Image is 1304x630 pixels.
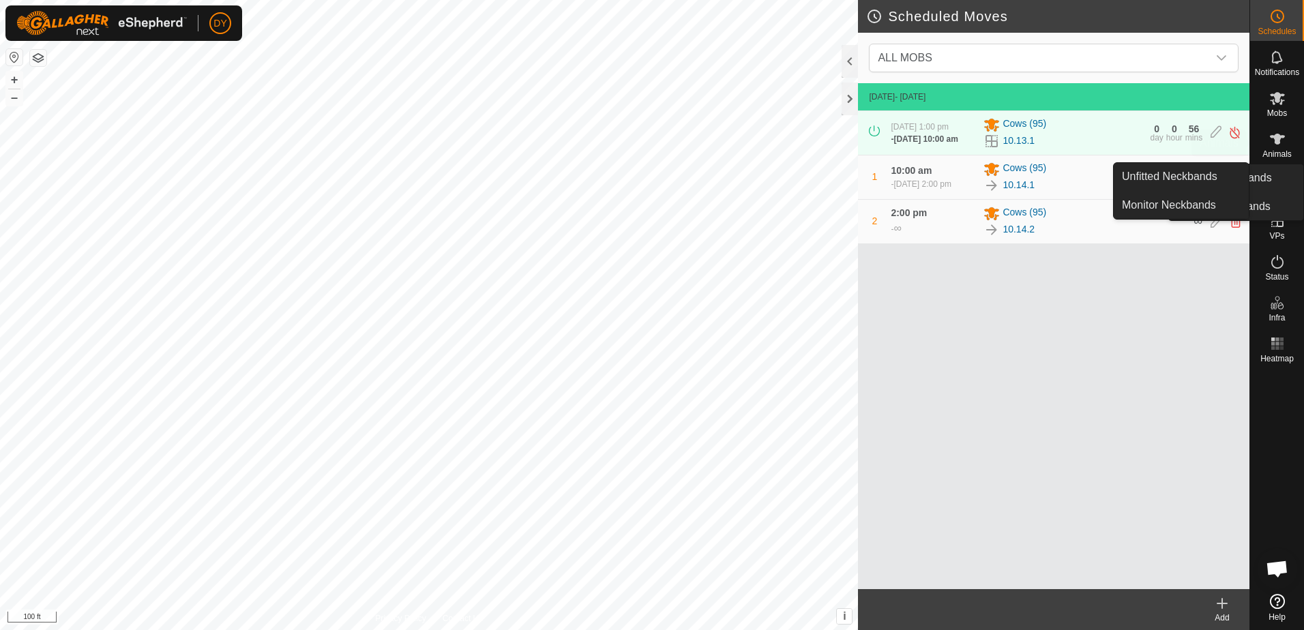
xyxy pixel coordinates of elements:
span: ∞ [1194,214,1202,228]
span: 2 [872,215,878,226]
span: ∞ [893,222,901,234]
button: i [837,609,852,624]
span: Cows (95) [1003,117,1046,133]
span: 2:00 pm [891,207,927,218]
a: 10.14.1 [1003,178,1035,192]
span: 1 [872,171,878,182]
img: Turn off schedule move [1228,125,1241,140]
a: 10.13.1 [1003,134,1035,148]
a: Help [1250,588,1304,627]
span: Infra [1269,314,1285,322]
span: [DATE] [869,92,895,102]
span: Cows (95) [1003,161,1046,177]
img: Gallagher Logo [16,11,187,35]
a: 10.14.2 [1003,222,1035,237]
span: [DATE] 2:00 pm [893,179,951,189]
span: Status [1265,273,1288,281]
span: Cows (95) [1003,205,1046,222]
button: – [6,89,23,106]
span: Notifications [1255,68,1299,76]
img: To [983,222,1000,238]
a: Contact Us [443,612,483,625]
span: Heatmap [1260,355,1294,363]
a: Unfitted Neckbands [1114,163,1249,190]
div: hour [1166,134,1183,142]
span: Unfitted Neckbands [1122,168,1217,185]
div: - [891,220,901,237]
div: - [891,178,951,190]
div: dropdown trigger [1208,44,1235,72]
a: Monitor Neckbands [1114,192,1249,219]
span: DY [213,16,226,31]
button: + [6,72,23,88]
div: day [1150,134,1163,142]
div: 0 [1154,124,1159,134]
span: i [843,610,846,622]
span: Schedules [1258,27,1296,35]
div: - [891,133,958,145]
div: Add [1195,612,1249,624]
div: 56 [1189,124,1200,134]
span: - [DATE] [895,92,925,102]
div: 0 [1172,124,1177,134]
span: 10:00 am [891,165,932,176]
div: mins [1185,134,1202,142]
img: To [983,177,1000,194]
a: Privacy Policy [375,612,426,625]
span: ALL MOBS [878,52,932,63]
div: Open chat [1257,548,1298,589]
span: Monitor Neckbands [1122,197,1216,213]
span: Mobs [1267,109,1287,117]
span: ALL MOBS [872,44,1208,72]
span: [DATE] 10:00 am [893,134,958,144]
span: VPs [1269,232,1284,240]
span: Animals [1262,150,1292,158]
button: Map Layers [30,50,46,66]
span: Help [1269,613,1286,621]
button: Reset Map [6,49,23,65]
h2: Scheduled Moves [866,8,1249,25]
span: [DATE] 1:00 pm [891,122,948,132]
